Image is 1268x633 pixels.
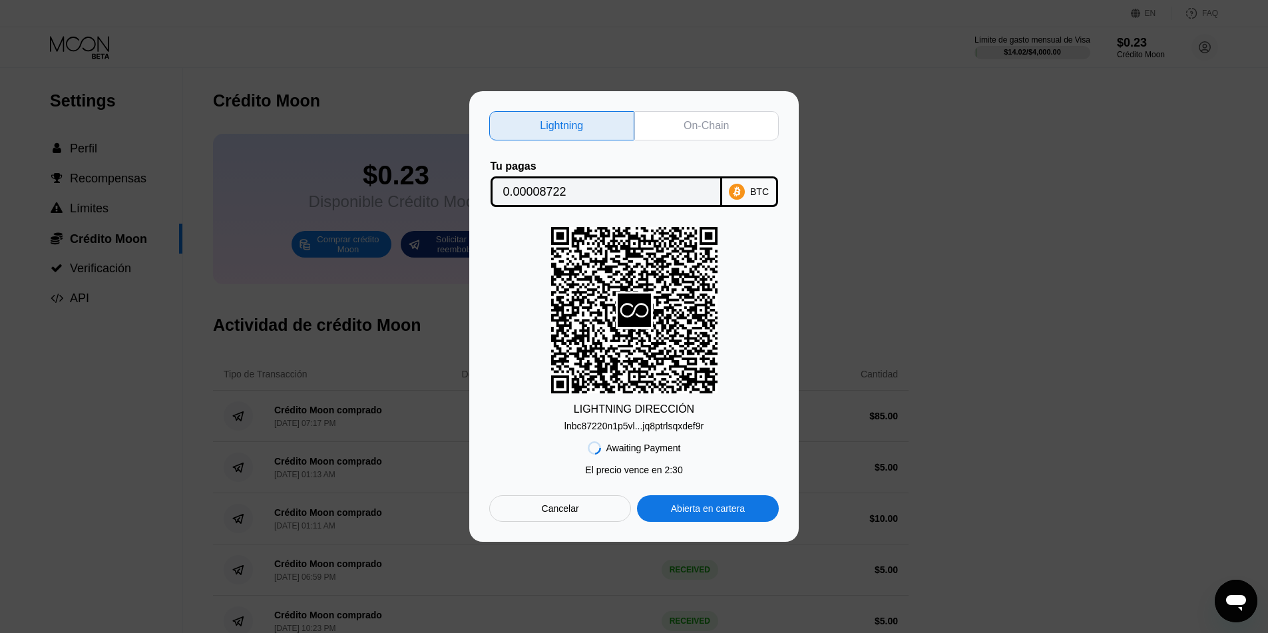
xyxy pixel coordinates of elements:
div: Cancelar [542,503,579,515]
div: Lightning [540,119,583,132]
div: Cancelar [489,495,631,522]
div: Tu pagas [491,160,722,172]
div: El precio vence en [585,465,682,475]
div: On-Chain [634,111,779,140]
span: 2 : 30 [664,465,682,475]
div: lnbc87220n1p5vl...jq8ptrlsqxdef9r [564,415,704,431]
div: BTC [750,186,769,197]
div: Abierta en cartera [671,503,745,515]
div: LIGHTNING DIRECCIÓN [574,403,694,415]
div: Tu pagasBTC [489,160,779,207]
div: lnbc87220n1p5vl...jq8ptrlsqxdef9r [564,421,704,431]
div: Abierta en cartera [637,495,779,522]
iframe: Botón para iniciar la ventana de mensajería [1215,580,1257,622]
div: Lightning [489,111,634,140]
div: Awaiting Payment [606,443,681,453]
div: On-Chain [684,119,729,132]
